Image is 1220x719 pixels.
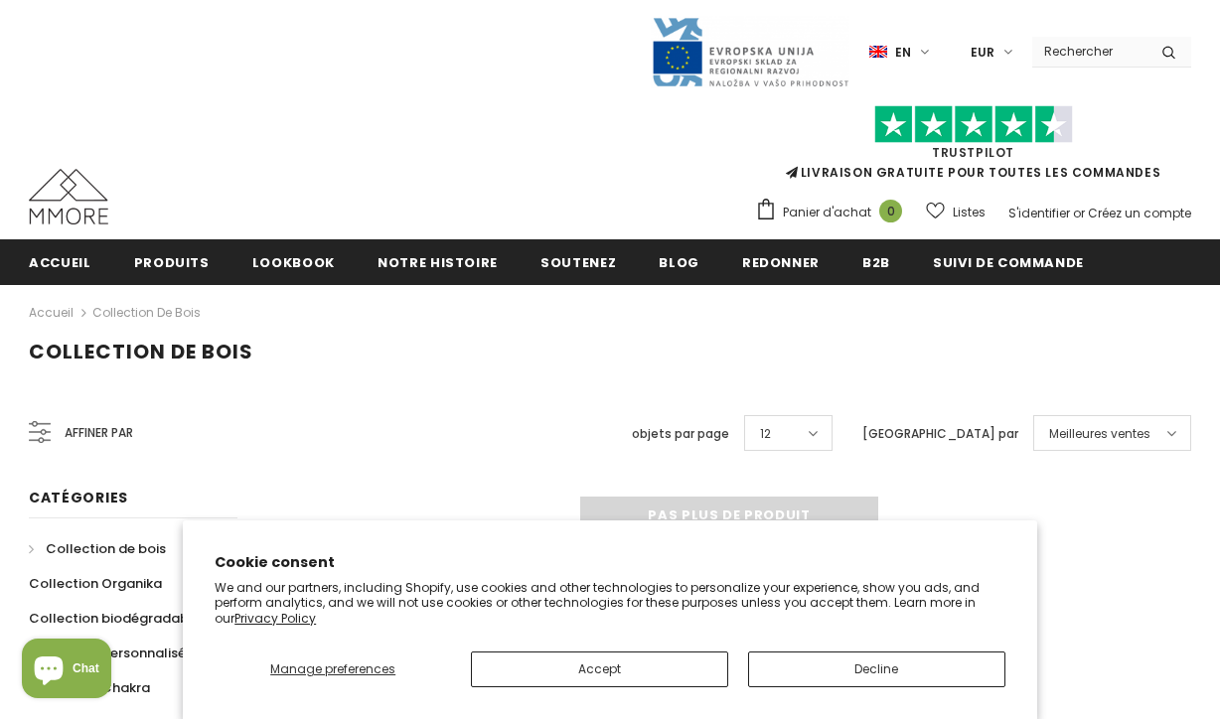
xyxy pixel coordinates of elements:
a: Collection de bois [92,304,201,321]
button: Decline [748,651,1005,687]
img: Cas MMORE [29,169,108,224]
label: objets par page [632,424,729,444]
button: Manage preferences [215,651,451,687]
span: 12 [760,424,771,444]
span: Accueil [29,253,91,272]
span: Catégories [29,488,128,507]
inbox-online-store-chat: Shopify online store chat [16,639,117,703]
span: Notre histoire [378,253,498,272]
span: Listes [953,203,986,222]
a: soutenez [540,239,616,284]
a: Collection Organika [29,566,162,601]
img: i-lang-1.png [869,44,887,61]
span: EUR [971,43,994,63]
a: Panier d'achat 0 [755,198,912,227]
span: Blog [659,253,699,272]
span: Meilleures ventes [1049,424,1150,444]
span: Produits [134,253,210,272]
a: Collection de bois [29,531,166,566]
span: en [895,43,911,63]
span: Collection de bois [46,539,166,558]
button: Accept [471,651,728,687]
a: Produits [134,239,210,284]
a: Accueil [29,239,91,284]
a: Redonner [742,239,820,284]
a: Créez un compte [1088,205,1191,221]
span: Affiner par [65,422,133,444]
span: or [1073,205,1085,221]
span: Collection biodégradable [29,609,201,628]
input: Search Site [1032,37,1146,66]
a: Javni Razpis [651,43,849,60]
a: Suivi de commande [933,239,1084,284]
img: Faites confiance aux étoiles pilotes [874,105,1073,144]
span: B2B [862,253,890,272]
a: Collection personnalisée [29,636,194,670]
span: 0 [879,200,902,222]
a: Notre histoire [378,239,498,284]
span: Redonner [742,253,820,272]
a: B2B [862,239,890,284]
span: soutenez [540,253,616,272]
span: Panier d'achat [783,203,871,222]
label: [GEOGRAPHIC_DATA] par [862,424,1018,444]
span: Suivi de commande [933,253,1084,272]
a: TrustPilot [932,144,1014,161]
a: Accueil [29,301,74,325]
span: LIVRAISON GRATUITE POUR TOUTES LES COMMANDES [755,114,1191,181]
span: Lookbook [252,253,335,272]
a: S'identifier [1008,205,1070,221]
a: Collection biodégradable [29,601,201,636]
h2: Cookie consent [215,552,1005,573]
a: Privacy Policy [234,610,316,627]
a: Blog [659,239,699,284]
p: We and our partners, including Shopify, use cookies and other technologies to personalize your ex... [215,580,1005,627]
a: Listes [926,195,986,229]
span: Collection de bois [29,338,253,365]
img: Javni Razpis [651,16,849,88]
span: Collection Organika [29,574,162,593]
span: Manage preferences [270,660,395,677]
a: Lookbook [252,239,335,284]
